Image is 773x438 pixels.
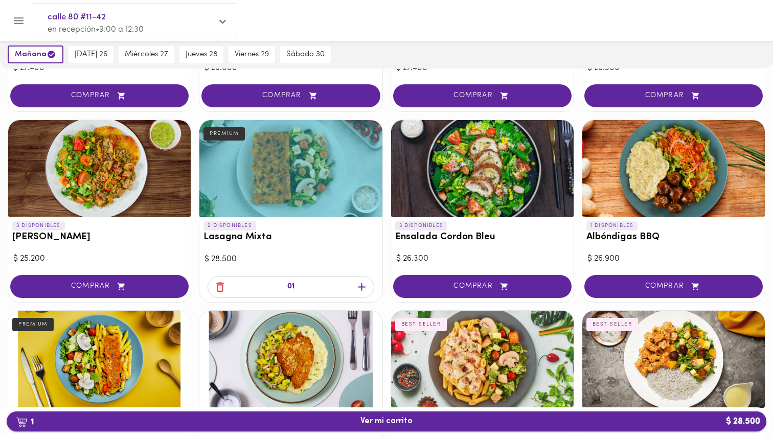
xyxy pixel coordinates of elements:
div: Salmón toscana [8,311,191,408]
div: Arroz chaufa [8,120,191,217]
button: COMPRAR [201,84,380,107]
div: PREMIUM [203,127,245,141]
p: 3 DISPONIBLES [395,221,448,230]
div: $ 25.200 [13,253,186,265]
span: COMPRAR [597,91,750,100]
button: miércoles 27 [119,46,174,63]
button: COMPRAR [393,84,572,107]
button: sábado 30 [280,46,331,63]
button: jueves 28 [179,46,223,63]
span: [DATE] 26 [75,50,107,59]
div: $ 26.300 [396,253,569,265]
span: en recepción • 9:00 a 12:30 [48,26,144,34]
span: COMPRAR [406,91,559,100]
button: COMPRAR [10,275,189,298]
span: Ver mi carrito [360,417,413,426]
div: PREMIUM [12,318,54,331]
div: Pollo carbonara [391,311,574,408]
h3: Albóndigas BBQ [586,232,761,243]
span: calle 80 #11-42 [48,11,212,24]
b: 1 [10,415,40,428]
div: BEST SELLER [586,318,639,331]
h3: Lasagna Mixta [203,232,378,243]
iframe: Messagebird Livechat Widget [714,379,763,428]
p: 01 [287,281,294,293]
p: 3 DISPONIBLES [12,221,65,230]
div: Lasagna Mixta [199,120,382,217]
div: Pollo Tikka Massala [582,311,765,408]
button: viernes 29 [229,46,275,63]
img: cart.png [16,417,28,427]
span: jueves 28 [186,50,217,59]
span: viernes 29 [235,50,269,59]
div: Tilapia parmesana [199,311,382,408]
div: Albóndigas BBQ [582,120,765,217]
p: 1 DISPONIBLES [586,221,638,230]
span: mañana [15,50,56,59]
span: COMPRAR [23,91,176,100]
h3: [PERSON_NAME] [12,232,187,243]
p: 2 DISPONIBLES [203,221,256,230]
div: BEST SELLER [395,318,447,331]
span: COMPRAR [214,91,367,100]
h3: Ensalada Cordon Bleu [395,232,570,243]
button: [DATE] 26 [69,46,113,63]
button: COMPRAR [584,275,763,298]
span: COMPRAR [406,282,559,291]
button: 1Ver mi carrito$ 28.500 [7,411,766,431]
span: COMPRAR [23,282,176,291]
button: Menu [6,8,31,33]
span: COMPRAR [597,282,750,291]
button: COMPRAR [584,84,763,107]
button: COMPRAR [393,275,572,298]
button: COMPRAR [10,84,189,107]
div: Ensalada Cordon Bleu [391,120,574,217]
span: miércoles 27 [125,50,168,59]
button: mañana [8,45,63,63]
div: $ 28.500 [204,253,377,265]
div: $ 26.900 [587,253,760,265]
span: sábado 30 [286,50,325,59]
